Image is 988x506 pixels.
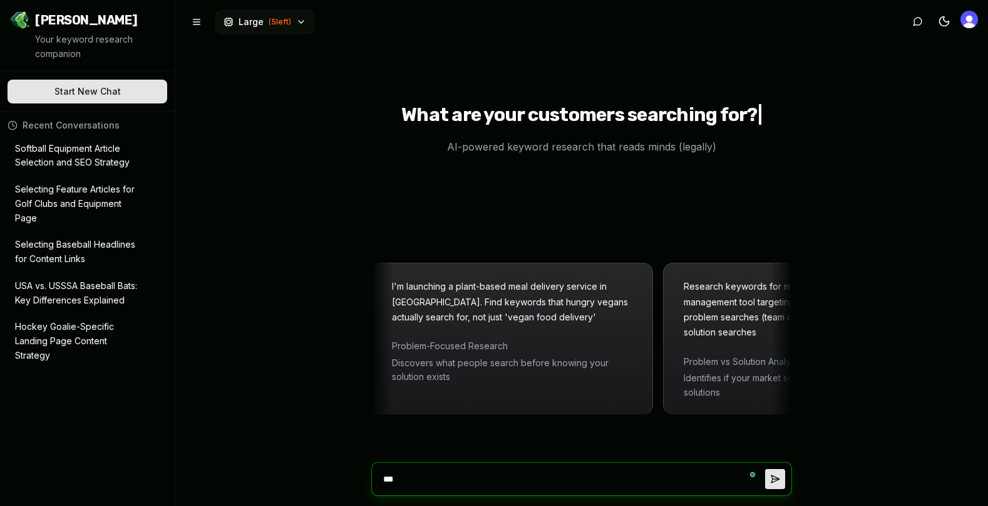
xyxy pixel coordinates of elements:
[15,182,142,225] p: Selecting Feature Articles for Golf Clubs and Equipment Page
[8,80,167,103] button: Start New Chat
[15,238,142,266] p: Selecting Baseball Headlines for Content Links
[8,177,167,230] button: Selecting Feature Articles for Golf Clubs and Equipment Page
[15,142,142,171] p: Softball Equipment Article Selection and SEO Strategy
[689,371,930,399] span: Identifies if your market searches for problems or solutions
[398,281,634,322] span: I'm launching a plant-based meal delivery service in [GEOGRAPHIC_DATA]. Find keywords that hungry...
[378,463,765,495] textarea: To enrich screen reader interactions, please activate Accessibility in Grammarly extension settings
[8,137,167,176] button: Softball Equipment Article Selection and SEO Strategy
[10,10,30,30] img: Jello SEO Logo
[269,17,291,27] span: ( 5 left)
[215,10,314,34] button: Large(5left)
[758,103,762,126] span: |
[689,281,923,337] span: Research keywords for my new SAAS project management tool targeting remote teams. Show me both pr...
[15,279,142,308] p: USA vs. USSSA Baseball Bats: Key Differences Explained
[8,274,167,313] button: USA vs. USSSA Baseball Bats: Key Differences Explained
[398,356,638,384] span: Discovers what people search before knowing your solution exists
[239,16,264,28] span: Large
[35,11,138,29] span: [PERSON_NAME]
[23,119,120,132] span: Recent Conversations
[35,33,165,61] p: Your keyword research companion
[54,85,121,98] span: Start New Chat
[401,103,762,129] h1: What are your customers searching for?
[8,233,167,271] button: Selecting Baseball Headlines for Content Links
[960,11,978,28] button: Open user button
[437,139,726,155] p: AI-powered keyword research that reads minds (legally)
[960,11,978,28] img: Lauren Sauser
[8,315,167,367] button: Hockey Goalie-Specific Landing Page Content Strategy
[15,320,142,362] p: Hockey Goalie-Specific Landing Page Content Strategy
[689,355,930,369] span: Problem vs Solution Analysis
[398,339,638,353] span: Problem-Focused Research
